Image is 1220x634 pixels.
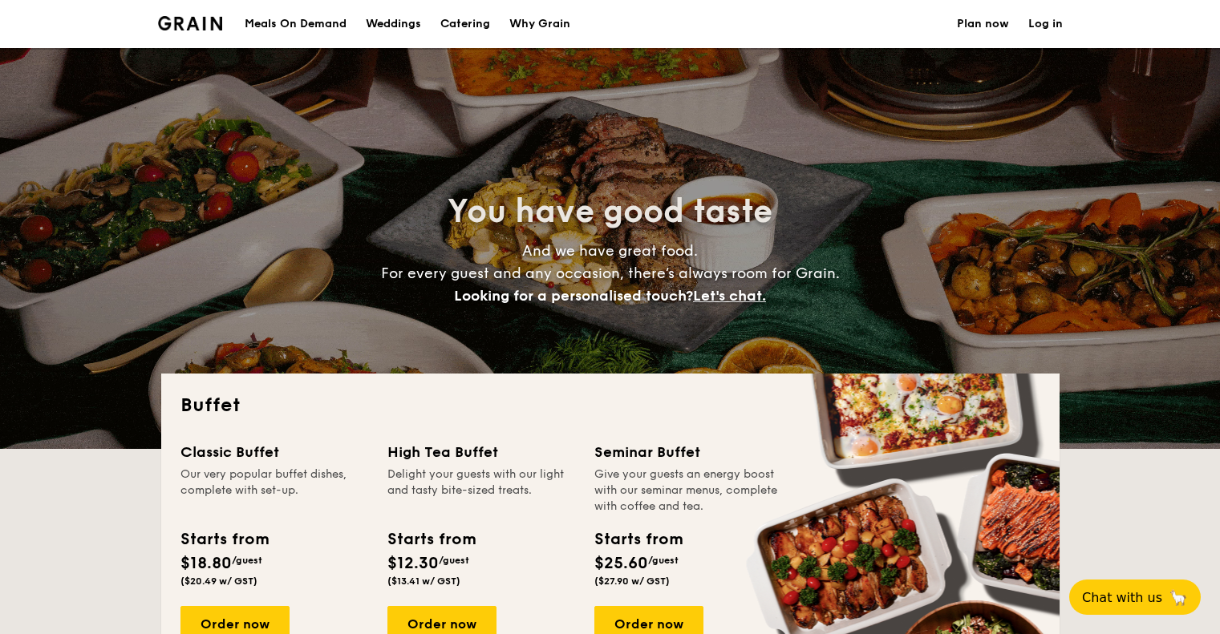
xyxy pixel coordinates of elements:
[594,554,648,573] span: $25.60
[387,575,460,587] span: ($13.41 w/ GST)
[387,527,475,551] div: Starts from
[180,527,268,551] div: Starts from
[180,554,232,573] span: $18.80
[1169,588,1188,607] span: 🦙
[648,555,679,566] span: /guest
[180,441,368,463] div: Classic Buffet
[1069,579,1201,615] button: Chat with us🦙
[180,393,1040,418] h2: Buffet
[158,16,223,30] img: Grain
[594,575,670,587] span: ($27.90 w/ GST)
[158,16,223,30] a: Logotype
[448,192,772,231] span: You have good taste
[387,466,575,515] div: Delight your guests with our light and tasty bite-sized treats.
[454,287,693,305] span: Looking for a personalised touch?
[232,555,262,566] span: /guest
[594,527,682,551] div: Starts from
[693,287,766,305] span: Let's chat.
[1082,590,1162,605] span: Chat with us
[387,554,439,573] span: $12.30
[594,441,782,463] div: Seminar Buffet
[387,441,575,463] div: High Tea Buffet
[180,466,368,515] div: Our very popular buffet dishes, complete with set-up.
[594,466,782,515] div: Give your guests an energy boost with our seminar menus, complete with coffee and tea.
[180,575,257,587] span: ($20.49 w/ GST)
[381,242,840,305] span: And we have great food. For every guest and any occasion, there’s always room for Grain.
[439,555,469,566] span: /guest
